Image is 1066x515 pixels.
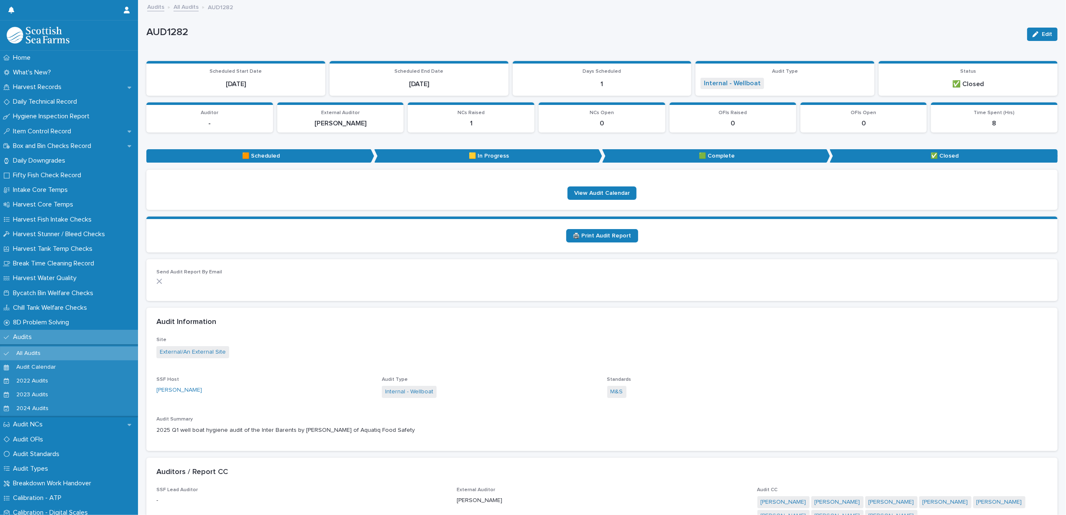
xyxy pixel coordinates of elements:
img: mMrefqRFQpe26GRNOUkG [7,27,69,43]
span: Send Audit Report By Email [156,270,222,275]
p: All Audits [10,350,47,357]
p: [PERSON_NAME] [282,120,399,127]
span: Audit Summary [156,417,193,422]
p: Audits [10,333,38,341]
p: Audit Standards [10,450,66,458]
p: Harvest Fish Intake Checks [10,216,98,224]
p: 🟧 Scheduled [146,149,374,163]
span: OFIs Raised [718,110,747,115]
p: Chill Tank Welfare Checks [10,304,94,312]
p: What's New? [10,69,58,76]
h2: Audit Information [156,318,216,327]
p: [DATE] [335,80,504,88]
span: NCs Open [590,110,614,115]
a: All Audits [174,2,199,11]
p: Audit NCs [10,421,49,428]
span: SSF Lead Auditor [156,487,198,492]
p: 2024 Audits [10,405,55,412]
a: [PERSON_NAME] [869,498,914,507]
p: Item Control Record [10,127,78,135]
p: Box and Bin Checks Record [10,142,98,150]
p: ✅ Closed [884,80,1053,88]
p: Harvest Core Temps [10,201,80,209]
p: Bycatch Bin Welfare Checks [10,289,100,297]
h2: Auditors / Report CC [156,468,228,477]
a: 🖨️ Print Audit Report [566,229,638,242]
p: Harvest Tank Temp Checks [10,245,99,253]
p: - [156,496,447,505]
p: Intake Core Temps [10,186,74,194]
span: Time Spent (Hrs) [974,110,1015,115]
a: [PERSON_NAME] [923,498,968,507]
span: SSF Host [156,377,179,382]
p: 2023 Audits [10,391,55,398]
a: [PERSON_NAME] [815,498,860,507]
p: 0 [544,120,660,127]
a: M&S [611,388,623,396]
p: Breakdown Work Handover [10,479,98,487]
a: [PERSON_NAME] [977,498,1022,507]
span: NCs Raised [458,110,485,115]
a: [PERSON_NAME] [761,498,806,507]
p: 8D Problem Solving [10,319,76,326]
p: Harvest Records [10,83,68,91]
span: Standards [607,377,631,382]
p: [PERSON_NAME] [457,496,747,505]
p: 1 [413,120,529,127]
p: Harvest Stunner / Bleed Checks [10,230,112,238]
span: Audit Type [382,377,408,382]
span: Audit Type [772,69,798,74]
p: AUD1282 [208,2,233,11]
span: Status [960,69,976,74]
p: Audit OFIs [10,436,50,444]
a: View Audit Calendar [568,186,637,200]
p: Audit Types [10,465,55,473]
span: Days Scheduled [583,69,621,74]
span: View Audit Calendar [574,190,630,196]
p: Fifty Fish Check Record [10,171,88,179]
a: [PERSON_NAME] [156,386,202,395]
span: Scheduled Start Date [210,69,262,74]
p: [DATE] [151,80,320,88]
span: OFIs Open [851,110,876,115]
p: Harvest Water Quality [10,274,83,282]
p: 🟩 Complete [602,149,830,163]
p: Audit Calendar [10,364,63,371]
span: Auditor [201,110,218,115]
span: External Auditor [457,487,495,492]
span: Scheduled End Date [394,69,443,74]
span: Audit CC [757,487,778,492]
p: - [151,120,268,127]
p: 2022 Audits [10,377,55,385]
p: ✅ Closed [830,149,1058,163]
p: Daily Downgrades [10,157,72,165]
p: Home [10,54,37,62]
a: Audits [147,2,164,11]
span: Edit [1042,31,1052,37]
p: Calibration - ATP [10,494,68,502]
p: 0 [805,120,922,127]
a: Internal - Wellboat [385,388,433,396]
a: Internal - Wellboat [704,79,761,87]
a: External/An External Site [160,348,226,357]
span: External Auditor [321,110,360,115]
p: 2025 Q1 well boat hygiene audit of the Inter Barents by [PERSON_NAME] of Aquatiq Food Safety [156,426,1048,435]
p: 8 [936,120,1053,127]
p: Daily Technical Record [10,98,84,106]
button: Edit [1027,28,1058,41]
p: 🟨 In Progress [374,149,602,163]
span: Site [156,337,166,342]
p: 0 [675,120,791,127]
span: 🖨️ Print Audit Report [573,233,631,239]
p: Hygiene Inspection Report [10,112,96,120]
p: Break Time Cleaning Record [10,260,101,268]
p: AUD1282 [146,26,1020,38]
p: 1 [518,80,687,88]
